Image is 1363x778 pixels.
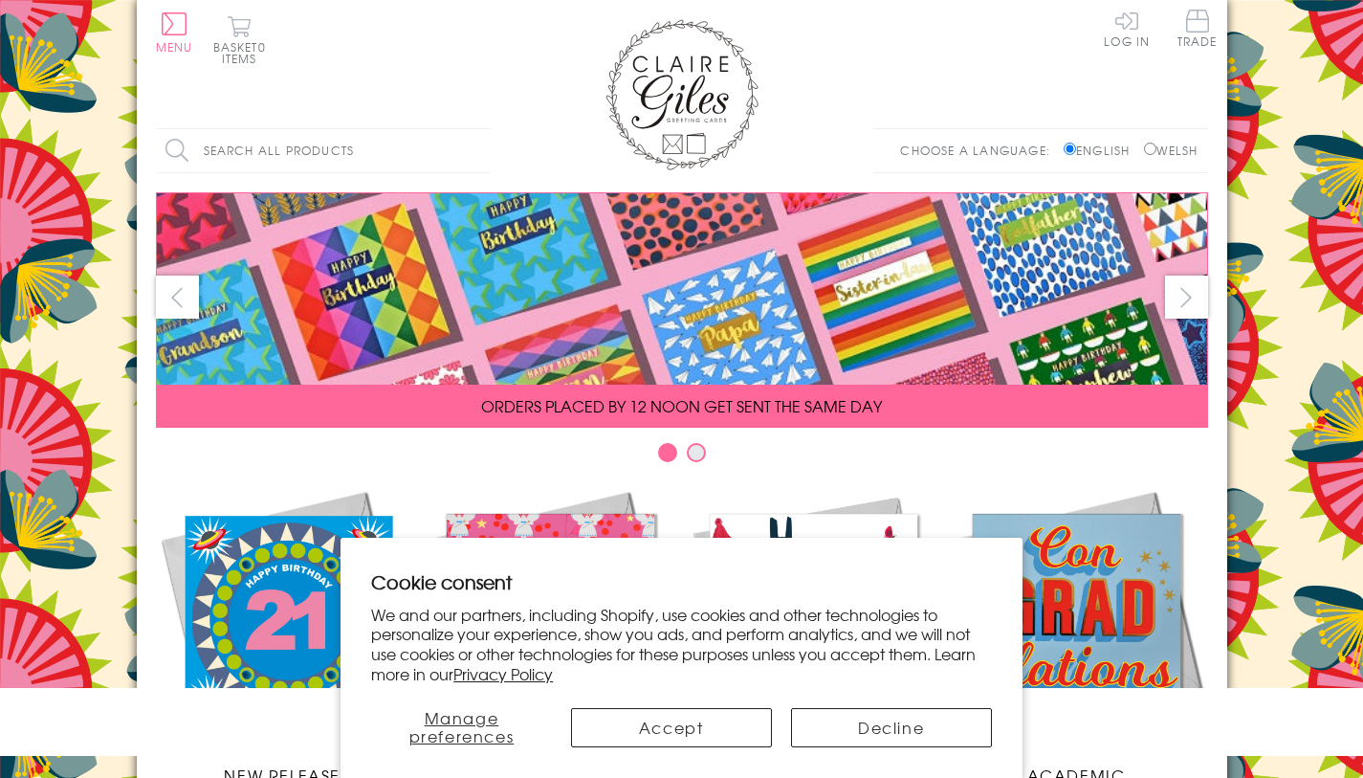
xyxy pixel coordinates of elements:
[481,394,882,417] span: ORDERS PLACED BY 12 NOON GET SENT THE SAME DAY
[156,38,193,56] span: Menu
[1177,10,1218,47] span: Trade
[658,443,677,462] button: Carousel Page 1 (Current Slide)
[156,129,491,172] input: Search all products
[1144,143,1156,155] input: Welsh
[605,19,758,170] img: Claire Giles Greetings Cards
[156,276,199,319] button: prev
[687,443,706,462] button: Carousel Page 2
[156,12,193,53] button: Menu
[409,706,515,747] span: Manage preferences
[1165,276,1208,319] button: next
[1177,10,1218,51] a: Trade
[156,442,1208,472] div: Carousel Pagination
[371,605,992,684] p: We and our partners, including Shopify, use cookies and other technologies to personalize your ex...
[1104,10,1150,47] a: Log In
[571,708,772,747] button: Accept
[371,708,551,747] button: Manage preferences
[453,662,553,685] a: Privacy Policy
[1064,143,1076,155] input: English
[371,568,992,595] h2: Cookie consent
[222,38,266,67] span: 0 items
[1144,142,1198,159] label: Welsh
[213,15,266,64] button: Basket0 items
[791,708,992,747] button: Decline
[472,129,491,172] input: Search
[900,142,1060,159] p: Choose a language:
[1064,142,1139,159] label: English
